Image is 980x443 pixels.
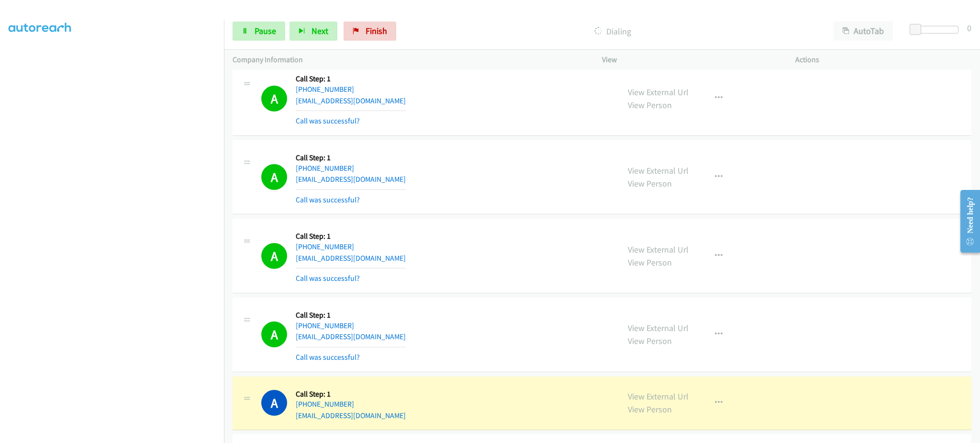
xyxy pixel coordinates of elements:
a: View External Url [628,87,689,98]
a: View Person [628,404,672,415]
a: View Person [628,257,672,268]
a: [EMAIL_ADDRESS][DOMAIN_NAME] [296,332,406,341]
a: Call was successful? [296,195,360,204]
h5: Call Step: 1 [296,74,406,84]
a: [PHONE_NUMBER] [296,242,354,251]
h1: A [261,164,287,190]
a: View External Url [628,322,689,333]
a: Call was successful? [296,116,360,125]
div: 0 [967,22,971,34]
a: View Person [628,335,672,346]
button: AutoTab [834,22,893,41]
a: View External Url [628,391,689,402]
span: Next [312,25,328,36]
a: View External Url [628,165,689,176]
p: View [602,54,778,66]
a: View Person [628,178,672,189]
a: Finish [344,22,396,41]
a: [EMAIL_ADDRESS][DOMAIN_NAME] [296,175,406,184]
h1: A [261,243,287,269]
p: Dialing [409,25,816,38]
h1: A [261,86,287,111]
h5: Call Step: 1 [296,389,406,399]
iframe: Resource Center [953,183,980,259]
a: View External Url [628,244,689,255]
h5: Call Step: 1 [296,310,406,320]
a: Pause [233,22,285,41]
a: [EMAIL_ADDRESS][DOMAIN_NAME] [296,254,406,263]
a: [PHONE_NUMBER] [296,321,354,330]
span: Pause [255,25,276,36]
a: [PHONE_NUMBER] [296,164,354,173]
button: Next [290,22,337,41]
a: [EMAIL_ADDRESS][DOMAIN_NAME] [296,96,406,105]
p: Actions [795,54,971,66]
a: Call was successful? [296,274,360,283]
a: Call was successful? [296,353,360,362]
a: View Person [628,100,672,111]
span: Finish [366,25,387,36]
div: Delay between calls (in seconds) [914,26,958,33]
h5: Call Step: 1 [296,232,406,241]
p: Company Information [233,54,585,66]
h5: Call Step: 1 [296,153,406,163]
a: [PHONE_NUMBER] [296,85,354,94]
h1: A [261,321,287,347]
a: [PHONE_NUMBER] [296,399,354,409]
h1: A [261,390,287,416]
a: [EMAIL_ADDRESS][DOMAIN_NAME] [296,411,406,420]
